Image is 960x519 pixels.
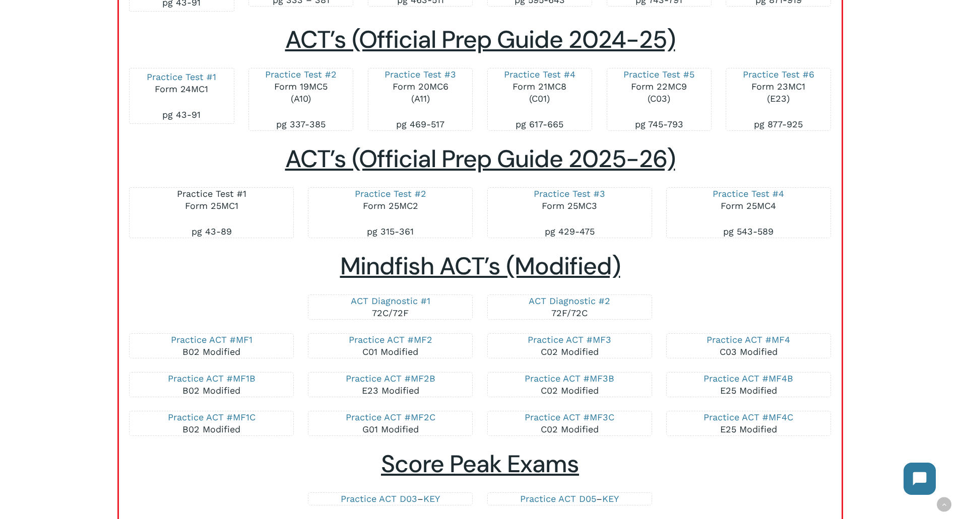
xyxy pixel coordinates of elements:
a: Practice ACT #MF3 [528,334,611,345]
p: Form 22MC9 (C03) [617,68,701,118]
p: C02 Modified [498,411,642,435]
a: Practice ACT D05 [520,493,596,504]
p: pg 745-793 [617,118,701,130]
a: Practice Test #1 [147,71,216,82]
p: 72C/72F [318,295,462,319]
a: Practice Test #3 [534,188,605,199]
p: pg 617-665 [498,118,582,130]
a: Practice ACT #MF1C [168,412,255,422]
p: – [498,493,642,505]
a: Practice ACT #MF4 [707,334,790,345]
p: Form 25MC3 [498,188,642,226]
p: 72F/72C [498,295,642,319]
span: Mindfish ACT’s (Modified) [340,250,620,282]
p: Form 20MC6 (A11) [378,68,462,118]
a: Practice Test #5 [623,69,694,80]
p: B02 Modified [140,411,283,435]
p: – [318,493,462,505]
a: Practice ACT #MF3B [525,373,614,384]
a: Practice ACT #MF2C [346,412,435,422]
iframe: Chatbot [893,453,946,505]
p: Form 19MC5 (A10) [259,68,343,118]
span: ACT’s (Official Prep Guide 2025-26) [285,143,675,175]
p: Form 21MC8 (C01) [498,68,582,118]
p: pg 543-589 [677,226,820,238]
a: Practice Test #2 [355,188,426,199]
a: Practice ACT #MF4B [703,373,793,384]
p: pg 469-517 [378,118,462,130]
p: C03 Modified [677,334,820,358]
a: Practice Test #2 [265,69,337,80]
a: Practice Test #1 [177,188,246,199]
p: E23 Modified [318,373,462,397]
p: C02 Modified [498,373,642,397]
a: Practice ACT #MF2B [346,373,435,384]
a: KEY [602,493,619,504]
p: C01 Modified [318,334,462,358]
p: Form 23MC1 (E23) [736,68,820,118]
p: pg 43-89 [140,226,283,238]
a: Practice Test #4 [504,69,575,80]
a: Practice Test #4 [713,188,784,199]
p: Form 25MC4 [677,188,820,226]
p: B02 Modified [140,334,283,358]
a: Practice ACT #MF1 [171,334,252,345]
a: ACT Diagnostic #2 [529,295,610,306]
span: ACT’s (Official Prep Guide 2024-25) [285,24,675,55]
p: B02 Modified [140,373,283,397]
a: Practice Test #6 [743,69,814,80]
p: Form 25MC1 [140,188,283,226]
p: E25 Modified [677,411,820,435]
span: Score Peak Exams [381,448,579,480]
p: pg 429-475 [498,226,642,238]
a: Practice ACT #MF3C [525,412,614,422]
a: Practice Test #3 [385,69,456,80]
p: pg 43-91 [140,109,223,121]
p: Form 24MC1 [140,71,223,109]
a: Practice ACT #MF4C [703,412,793,422]
p: pg 315-361 [318,226,462,238]
a: ACT Diagnostic #1 [351,295,430,306]
a: Practice ACT #MF1B [168,373,255,384]
a: Practice ACT #MF2 [349,334,432,345]
p: pg 877-925 [736,118,820,130]
p: G01 Modified [318,411,462,435]
p: Form 25MC2 [318,188,462,226]
a: Practice ACT D03 [341,493,417,504]
a: KEY [423,493,440,504]
p: pg 337-385 [259,118,343,130]
p: C02 Modified [498,334,642,358]
p: E25 Modified [677,373,820,397]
